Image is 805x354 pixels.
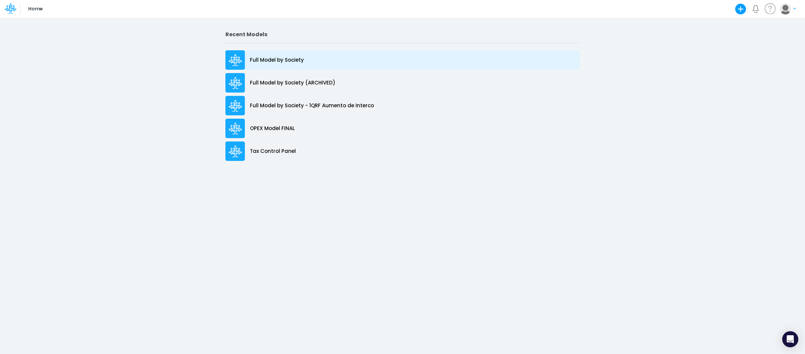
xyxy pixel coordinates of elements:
[28,5,43,13] p: Home
[225,31,580,38] h2: Recent Models
[250,125,295,132] p: OPEX Model FINAL
[782,331,798,347] div: Open Intercom Messenger
[225,71,580,94] a: Full Model by Society (ARCHIVED)
[225,140,580,163] a: Tax Control Panel
[250,79,335,87] p: Full Model by Society (ARCHIVED)
[250,147,296,155] p: Tax Control Panel
[250,56,304,64] p: Full Model by Society
[225,49,580,71] a: Full Model by Society
[250,102,374,110] p: Full Model by Society - 1QRF Aumento de Interco
[225,94,580,117] a: Full Model by Society - 1QRF Aumento de Interco
[752,5,759,13] a: Notifications
[225,117,580,140] a: OPEX Model FINAL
